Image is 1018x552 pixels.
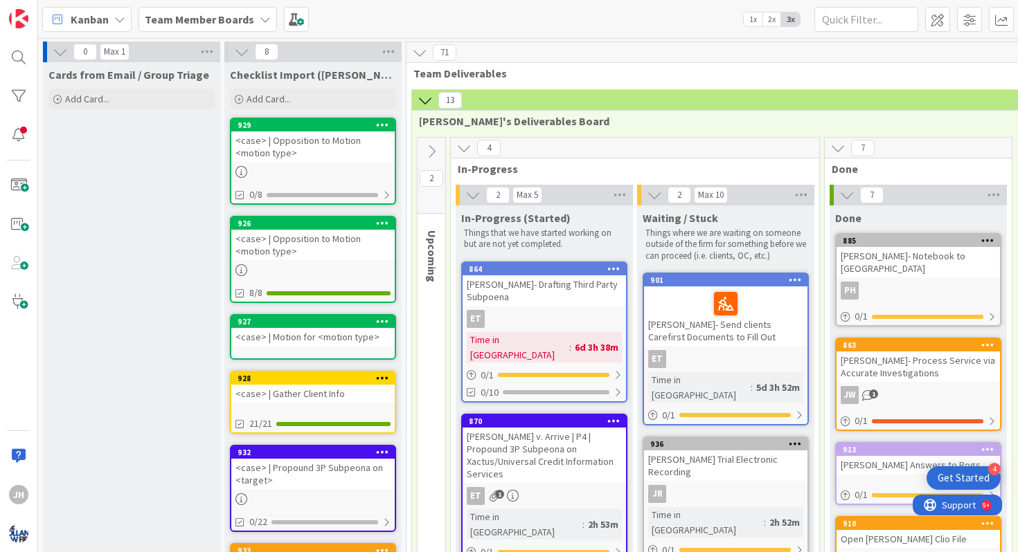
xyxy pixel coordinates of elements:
div: ET [644,350,807,368]
div: 932<case> | Propound 3P Subpeona on <target> [231,446,395,489]
div: Max 1 [104,48,125,55]
div: 901[PERSON_NAME]- Send clients Carefirst Documents to Fill Out [644,274,807,346]
div: 901 [650,275,807,285]
div: PH [837,282,1000,300]
div: 6d 3h 38m [571,340,622,355]
div: 928 [231,372,395,385]
div: JH [9,485,28,504]
span: Done [835,211,861,225]
div: [PERSON_NAME]- Notebook to [GEOGRAPHIC_DATA] [837,247,1000,277]
input: Quick Filter... [814,7,918,32]
div: 870 [469,416,626,426]
div: 0/1 [463,367,626,384]
div: 932 [231,446,395,459]
div: 936[PERSON_NAME] Trial Electronic Recording [644,438,807,481]
div: <case> | Gather Client Info [231,385,395,403]
div: Open [PERSON_NAME] Clio File [837,530,1000,548]
div: [PERSON_NAME]- Drafting Third Party Subpoena [463,275,626,306]
div: 864 [469,264,626,274]
div: ET [648,350,666,368]
span: 7 [860,187,884,203]
div: Max 10 [698,192,724,199]
div: Time in [GEOGRAPHIC_DATA] [648,372,751,403]
div: PH [841,282,859,300]
span: 8/8 [249,286,262,300]
div: 927 [231,315,395,328]
div: 870 [463,415,626,427]
div: <case> | Motion for <motion type> [231,328,395,346]
b: Team Member Boards [145,12,254,26]
span: Add Card... [247,93,291,105]
span: Kanban [71,11,109,28]
span: 71 [433,44,456,61]
div: 2h 52m [766,515,803,530]
div: JW [841,386,859,404]
span: : [764,515,766,530]
div: 0/1 [837,486,1000,504]
div: 863 [843,340,1000,350]
span: 0 / 1 [855,309,868,324]
span: In-Progress [458,162,802,176]
span: 7 [851,140,875,156]
span: Support [29,2,63,19]
div: 936 [644,438,807,450]
div: 910 [837,517,1000,530]
div: 5d 3h 52m [753,380,803,395]
img: Visit kanbanzone.com [9,9,28,28]
div: 4 [988,463,1001,475]
div: 885[PERSON_NAME]- Notebook to [GEOGRAPHIC_DATA] [837,234,1000,277]
div: 929 [238,120,395,130]
div: [PERSON_NAME]- Process Service via Accurate Investigations [837,351,1000,382]
div: 929<case> | Opposition to Motion <motion type> [231,119,395,162]
span: 8 [255,44,278,60]
div: 863[PERSON_NAME]- Process Service via Accurate Investigations [837,339,1000,382]
div: JR [648,485,666,503]
div: 863 [837,339,1000,351]
span: Done [832,162,994,176]
span: 0 [73,44,97,60]
div: 927 [238,317,395,326]
div: Get Started [938,471,990,485]
span: : [751,380,753,395]
div: <case> | Propound 3P Subpeona on <target> [231,459,395,489]
div: 928 [238,374,395,383]
div: 885 [843,236,1000,246]
span: Cards from Email / Group Triage [48,68,209,82]
div: 913 [837,443,1000,456]
div: 932 [238,448,395,457]
span: 0 / 1 [855,488,868,502]
span: 0 / 1 [481,368,494,383]
div: 936 [650,439,807,449]
span: : [582,517,584,532]
div: <case> | Opposition to Motion <motion type> [231,131,395,162]
div: 2h 53m [584,517,622,532]
div: 926 [238,219,395,228]
span: 2 [486,187,510,203]
span: 2 [420,170,443,187]
div: [PERSON_NAME] v. Arrive | P4 | Propound 3P Subpeona on Xactus/Universal Credit Information Services [463,427,626,483]
div: Open Get Started checklist, remaining modules: 4 [927,466,1001,490]
img: avatar [9,524,28,543]
div: 870[PERSON_NAME] v. Arrive | P4 | Propound 3P Subpeona on Xactus/Universal Credit Information Ser... [463,415,626,483]
div: 901 [644,274,807,286]
span: Upcoming [425,230,439,282]
span: 3x [781,12,800,26]
span: 1x [744,12,762,26]
span: 0 / 1 [855,414,868,428]
div: 929 [231,119,395,131]
span: 1 [869,389,878,398]
div: 0/1 [837,412,1000,430]
div: Time in [GEOGRAPHIC_DATA] [467,509,582,540]
div: 926<case> | Opposition to Motion <motion type> [231,217,395,260]
span: 13 [438,92,462,109]
span: 2x [762,12,781,26]
span: In-Progress (Started) [461,211,571,225]
span: 0/8 [249,187,262,202]
div: 910 [843,519,1000,528]
div: Max 5 [517,192,538,199]
div: Time in [GEOGRAPHIC_DATA] [467,332,569,362]
div: <case> | Opposition to Motion <motion type> [231,230,395,260]
div: 864 [463,263,626,275]
div: 0/1 [644,407,807,424]
div: [PERSON_NAME] Trial Electronic Recording [644,450,807,481]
